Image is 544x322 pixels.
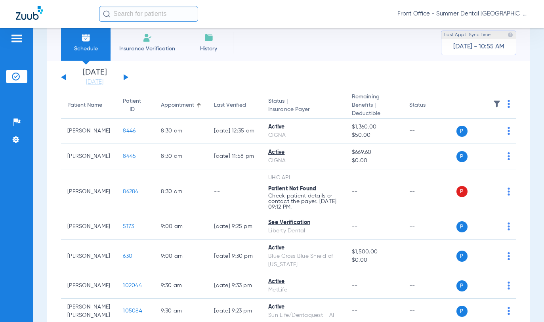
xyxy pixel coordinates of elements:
img: group-dot-blue.svg [508,152,510,160]
div: Active [268,244,339,252]
th: Status | [262,93,345,119]
td: -- [208,169,262,214]
td: [DATE] 9:25 PM [208,214,262,240]
img: group-dot-blue.svg [508,282,510,289]
td: 8:30 AM [155,119,208,144]
span: Deductible [352,109,397,118]
img: group-dot-blue.svg [508,188,510,195]
div: Active [268,123,339,131]
div: Active [268,278,339,286]
span: -- [352,189,358,194]
img: x.svg [490,252,498,260]
td: -- [403,273,456,299]
img: last sync help info [508,32,513,38]
img: Zuub Logo [16,6,43,20]
span: $1,500.00 [352,248,397,256]
span: -- [352,224,358,229]
div: UHC API [268,174,339,182]
span: [DATE] - 10:55 AM [453,43,504,51]
input: Search for patients [99,6,198,22]
td: [PERSON_NAME] [61,214,116,240]
img: hamburger-icon [10,34,23,43]
span: $0.00 [352,157,397,165]
span: P [456,186,468,197]
img: x.svg [490,307,498,315]
span: P [456,221,468,232]
span: $0.00 [352,256,397,264]
img: History [204,33,214,42]
div: Appointment [161,101,194,109]
span: P [456,126,468,137]
th: Remaining Benefits | [345,93,403,119]
span: Last Appt. Sync Time: [444,31,492,39]
div: Last Verified [214,101,256,109]
div: MetLife [268,286,339,294]
img: x.svg [490,282,498,289]
span: 5173 [123,224,134,229]
div: Active [268,148,339,157]
span: 86284 [123,189,138,194]
div: Patient ID [123,97,141,114]
div: Active [268,303,339,311]
div: See Verification [268,218,339,227]
img: x.svg [490,127,498,135]
span: Schedule [67,45,105,53]
td: [PERSON_NAME] [61,240,116,273]
iframe: Chat Widget [504,284,544,322]
img: Schedule [81,33,91,42]
td: -- [403,144,456,169]
img: Manual Insurance Verification [143,33,152,42]
td: 8:30 AM [155,169,208,214]
div: Patient Name [67,101,110,109]
span: 8445 [123,153,136,159]
div: CIGNA [268,131,339,140]
img: x.svg [490,152,498,160]
div: Liberty Dental [268,227,339,235]
img: group-dot-blue.svg [508,222,510,230]
td: 9:00 AM [155,240,208,273]
span: 102044 [123,283,142,288]
td: [DATE] 12:35 AM [208,119,262,144]
img: x.svg [490,188,498,195]
li: [DATE] [71,69,118,86]
div: Patient Name [67,101,102,109]
img: group-dot-blue.svg [508,127,510,135]
span: -- [352,308,358,314]
p: Check patient details or contact the payer. [DATE] 09:12 PM. [268,193,339,210]
div: CIGNA [268,157,339,165]
img: Search Icon [103,10,110,17]
a: [DATE] [71,78,118,86]
td: [DATE] 9:33 PM [208,273,262,299]
span: 630 [123,253,132,259]
span: Insurance Payer [268,105,339,114]
span: -- [352,283,358,288]
td: [PERSON_NAME] [61,273,116,299]
td: [PERSON_NAME] [61,169,116,214]
td: 8:30 AM [155,144,208,169]
th: Status [403,93,456,119]
span: P [456,151,468,162]
span: Front Office - Summer Dental [GEOGRAPHIC_DATA] | Lumio Dental [397,10,528,18]
span: 8446 [123,128,136,134]
td: -- [403,214,456,240]
img: filter.svg [493,100,501,108]
td: 9:30 AM [155,273,208,299]
span: Insurance Verification [116,45,178,53]
span: $50.00 [352,131,397,140]
td: -- [403,119,456,144]
img: x.svg [490,222,498,230]
td: -- [403,169,456,214]
td: [PERSON_NAME] [61,144,116,169]
td: -- [403,240,456,273]
span: History [190,45,227,53]
div: Patient ID [123,97,148,114]
div: Last Verified [214,101,246,109]
span: P [456,306,468,317]
td: [PERSON_NAME] [61,119,116,144]
span: $1,360.00 [352,123,397,131]
td: [DATE] 11:58 PM [208,144,262,169]
img: group-dot-blue.svg [508,100,510,108]
span: 105084 [123,308,142,314]
span: P [456,280,468,291]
